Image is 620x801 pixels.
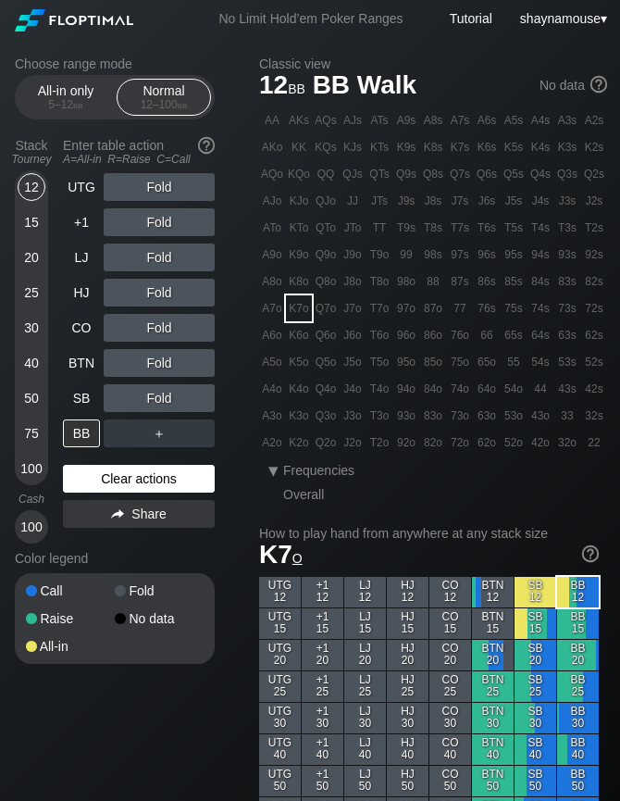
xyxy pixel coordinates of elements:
[472,703,514,733] div: BTN 30
[447,403,473,429] div: 73o
[344,766,386,796] div: LJ 50
[18,455,45,482] div: 100
[387,734,428,765] div: HJ 40
[340,242,366,268] div: J9o
[501,349,527,375] div: 55
[73,98,83,111] span: bb
[420,403,446,429] div: 83o
[420,349,446,375] div: 85o
[286,107,312,133] div: AKs
[420,376,446,402] div: 84o
[104,279,215,307] div: Fold
[344,640,386,670] div: LJ 20
[387,640,428,670] div: HJ 20
[557,703,599,733] div: BB 30
[557,577,599,607] div: BB 12
[366,269,392,294] div: T8o
[581,349,607,375] div: 52s
[286,134,312,160] div: KK
[501,107,527,133] div: A5s
[313,161,339,187] div: QQ
[340,161,366,187] div: QJs
[259,766,301,796] div: UTG 50
[393,188,419,214] div: J9s
[115,612,204,625] div: No data
[447,107,473,133] div: A7s
[557,766,599,796] div: BB 50
[259,526,599,541] h2: How to play hand from anywhere at any stack size
[302,734,343,765] div: +1 40
[474,376,500,402] div: 64o
[501,242,527,268] div: 95s
[259,703,301,733] div: UTG 30
[429,766,471,796] div: CO 50
[429,577,471,607] div: CO 12
[580,544,601,564] img: help.32db89a4.svg
[302,703,343,733] div: +1 30
[366,322,392,348] div: T6o
[313,134,339,160] div: KQs
[515,608,556,639] div: SB 15
[501,215,527,241] div: T5s
[259,188,285,214] div: AJo
[340,430,366,456] div: J2o
[554,215,580,241] div: T3s
[340,376,366,402] div: J4o
[313,403,339,429] div: Q3o
[104,173,215,201] div: Fold
[259,269,285,294] div: A8o
[527,107,553,133] div: A4s
[292,546,303,567] span: o
[286,161,312,187] div: KQo
[554,403,580,429] div: 33
[259,734,301,765] div: UTG 40
[366,161,392,187] div: QTs
[63,131,215,173] div: Enter table action
[527,322,553,348] div: 64s
[447,215,473,241] div: T7s
[283,487,341,502] div: Overall
[18,513,45,541] div: 100
[581,188,607,214] div: J2s
[286,430,312,456] div: K2o
[63,153,215,166] div: A=All-in R=Raise C=Call
[420,107,446,133] div: A8s
[472,608,514,639] div: BTN 15
[515,8,610,29] div: ▾
[104,208,215,236] div: Fold
[302,577,343,607] div: +1 12
[581,134,607,160] div: K2s
[18,384,45,412] div: 50
[420,322,446,348] div: 86o
[366,242,392,268] div: T9o
[420,430,446,456] div: 82o
[104,314,215,342] div: Fold
[501,403,527,429] div: 53o
[527,161,553,187] div: Q4s
[581,161,607,187] div: Q2s
[286,215,312,241] div: KTo
[527,376,553,402] div: 44
[474,242,500,268] div: 96s
[286,188,312,214] div: KJo
[63,244,100,271] div: LJ
[259,540,303,569] span: K7
[501,269,527,294] div: 85s
[302,608,343,639] div: +1 15
[501,188,527,214] div: J5s
[393,134,419,160] div: K9s
[527,134,553,160] div: K4s
[447,295,473,321] div: 77
[259,322,285,348] div: A6o
[259,608,301,639] div: UTG 15
[344,577,386,607] div: LJ 12
[515,703,556,733] div: SB 30
[474,322,500,348] div: 66
[18,279,45,307] div: 25
[554,430,580,456] div: 32o
[288,77,305,97] span: bb
[429,671,471,702] div: CO 25
[18,314,45,342] div: 30
[393,322,419,348] div: 96o
[302,766,343,796] div: +1 50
